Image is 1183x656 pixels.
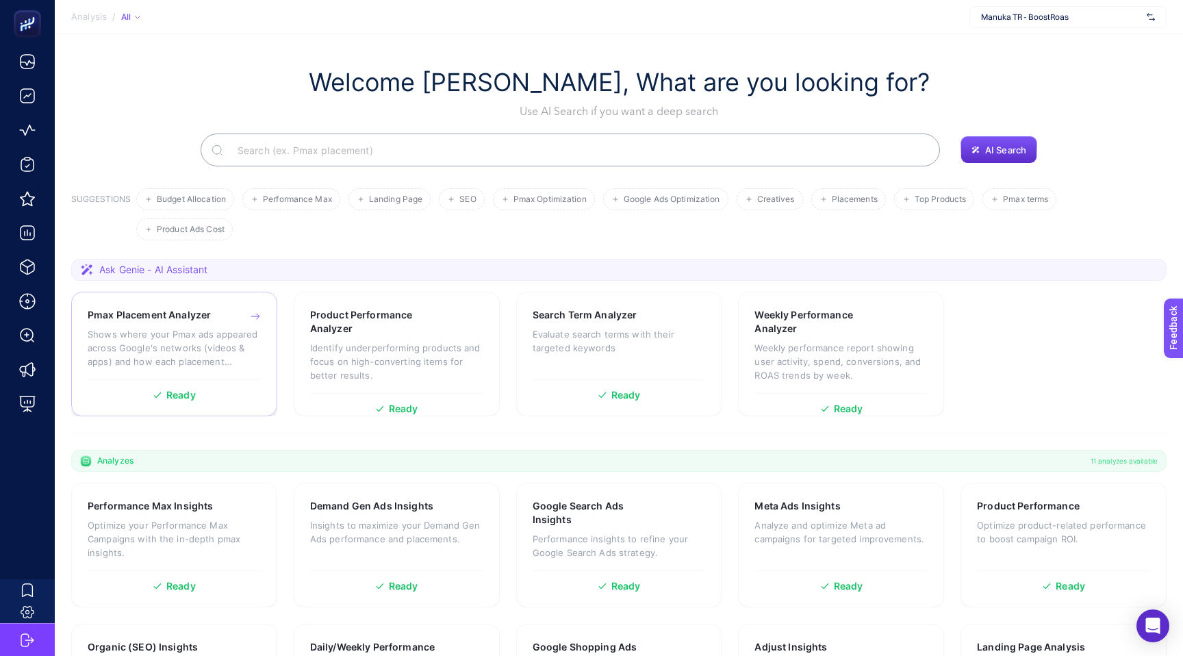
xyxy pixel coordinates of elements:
span: AI Search [985,144,1026,155]
span: Manuka TR - BoostRoas [981,12,1141,23]
h3: Pmax Placement Analyzer [88,308,211,322]
span: Google Ads Optimization [624,194,720,205]
p: Optimize your Performance Max Campaigns with the in-depth pmax insights. [88,518,261,559]
h3: Organic (SEO) Insights [88,640,198,654]
a: Google Search Ads InsightsPerformance insights to refine your Google Search Ads strategy.Ready [516,483,722,607]
div: Open Intercom Messenger [1136,609,1169,642]
span: Pmax terms [1003,194,1048,205]
h3: SUGGESTIONS [71,194,131,240]
span: Analysis [71,12,107,23]
span: Ready [166,581,196,591]
span: Ready [834,581,863,591]
h3: Adjust Insights [754,640,827,654]
p: Optimize product-related performance to boost campaign ROI. [977,518,1150,546]
a: Product PerformanceOptimize product-related performance to boost campaign ROI.Ready [961,483,1167,607]
span: / [112,11,116,22]
span: Ready [611,390,641,400]
span: Analyzes [97,455,133,466]
div: All [121,12,140,23]
p: Use AI Search if you want a deep search [309,103,930,120]
span: Placements [832,194,878,205]
h3: Product Performance [977,499,1080,513]
input: Search [227,131,929,169]
a: Demand Gen Ads InsightsInsights to maximize your Demand Gen Ads performance and placements.Ready [294,483,500,607]
h3: Weekly Performance Analyzer [754,308,885,336]
a: Meta Ads InsightsAnalyze and optimize Meta ad campaigns for targeted improvements.Ready [738,483,944,607]
span: Ask Genie - AI Assistant [99,263,207,277]
span: Pmax Optimization [513,194,587,205]
p: Evaluate search terms with their targeted keywords [533,327,706,355]
a: Search Term AnalyzerEvaluate search terms with their targeted keywordsReady [516,292,722,416]
a: Pmax Placement AnalyzerShows where your Pmax ads appeared across Google's networks (videos & apps... [71,292,277,416]
span: Ready [389,581,418,591]
span: Performance Max [263,194,332,205]
span: Ready [1056,581,1085,591]
span: Top Products [915,194,966,205]
h3: Meta Ads Insights [754,499,840,513]
span: Creatives [757,194,795,205]
span: Ready [389,404,418,414]
button: AI Search [961,136,1037,164]
p: Weekly performance report showing user activity, spend, conversions, and ROAS trends by week. [754,341,928,382]
a: Performance Max InsightsOptimize your Performance Max Campaigns with the in-depth pmax insights.R... [71,483,277,607]
p: Shows where your Pmax ads appeared across Google's networks (videos & apps) and how each placemen... [88,327,261,368]
span: Landing Page [369,194,422,205]
h3: Product Performance Analyzer [310,308,441,336]
span: Ready [611,581,641,591]
a: Product Performance AnalyzerIdentify underperforming products and focus on high-converting items ... [294,292,500,416]
span: Ready [166,390,196,400]
h3: Demand Gen Ads Insights [310,499,433,513]
span: Feedback [8,4,52,15]
span: SEO [459,194,476,205]
p: Insights to maximize your Demand Gen Ads performance and placements. [310,518,483,546]
span: Budget Allocation [157,194,226,205]
img: svg%3e [1147,10,1155,24]
a: Weekly Performance AnalyzerWeekly performance report showing user activity, spend, conversions, a... [738,292,944,416]
h3: Landing Page Analysis [977,640,1085,654]
p: Analyze and optimize Meta ad campaigns for targeted improvements. [754,518,928,546]
h3: Search Term Analyzer [533,308,637,322]
span: Ready [834,404,863,414]
h3: Google Search Ads Insights [533,499,662,527]
span: Product Ads Cost [157,225,225,235]
p: Performance insights to refine your Google Search Ads strategy. [533,532,706,559]
h1: Welcome [PERSON_NAME], What are you looking for? [309,67,930,98]
span: 11 analyzes available [1091,455,1158,466]
h3: Performance Max Insights [88,499,213,513]
p: Identify underperforming products and focus on high-converting items for better results. [310,341,483,382]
